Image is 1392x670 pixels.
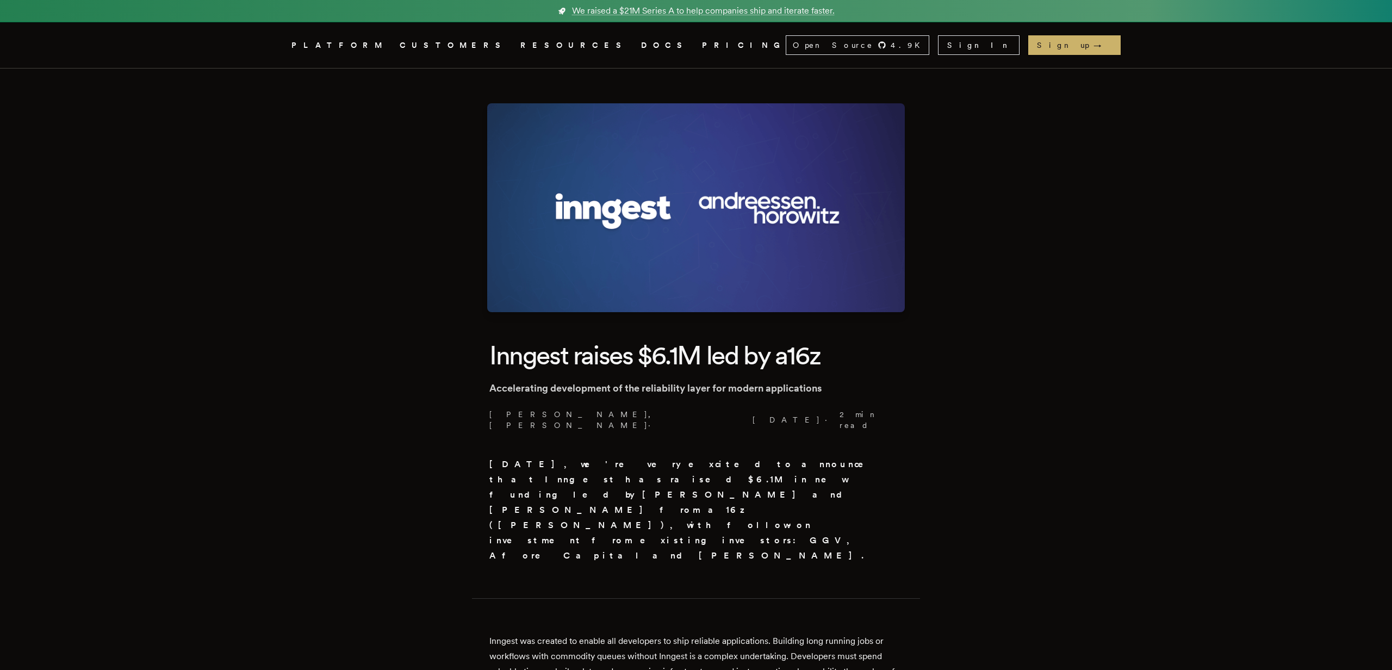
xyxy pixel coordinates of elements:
[702,39,786,52] a: PRICING
[891,40,927,51] span: 4.9 K
[572,4,835,17] span: We raised a $21M Series A to help companies ship and iterate faster.
[489,459,879,561] strong: [DATE], we're very excited to announce that Inngest has raised $6.1M in new funding led by [PERSO...
[641,39,689,52] a: DOCS
[489,338,903,372] h1: Inngest raises $6.1M led by a16z
[793,40,873,51] span: Open Source
[487,103,905,312] img: Featured image for Inngest raises $6.1M led by a16z blog post
[400,39,507,52] a: CUSTOMERS
[261,22,1131,68] nav: Global
[840,409,896,431] span: 2 min read
[520,39,628,52] button: RESOURCES
[1093,40,1112,51] span: →
[1028,35,1121,55] a: Sign up
[750,414,821,425] span: [DATE]
[489,381,903,396] p: Accelerating development of the reliability layer for modern applications
[489,409,903,431] p: [PERSON_NAME], [PERSON_NAME] · ·
[291,39,387,52] button: PLATFORM
[938,35,1020,55] a: Sign In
